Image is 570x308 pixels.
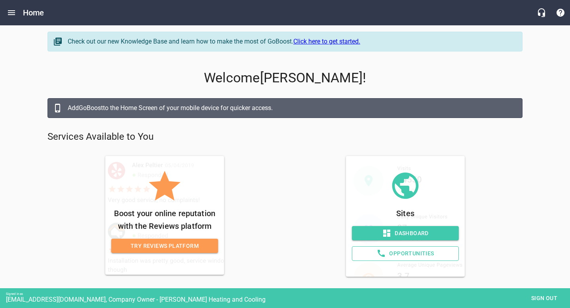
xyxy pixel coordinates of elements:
h6: Home [23,6,44,19]
p: Boost your online reputation with the Reviews platform [111,207,218,232]
a: Click here to get started. [293,38,360,45]
button: Live Chat [532,3,551,22]
div: Check out our new Knowledge Base and learn how to make the most of GoBoost. [68,37,514,46]
div: Signed in as [6,292,570,296]
div: [EMAIL_ADDRESS][DOMAIN_NAME], Company Owner - [PERSON_NAME] Heating and Cooling [6,296,570,303]
span: Opportunities [359,249,452,259]
div: Add GoBoost to the Home Screen of your mobile device for quicker access. [68,103,514,113]
a: Try Reviews Platform [111,239,218,253]
p: Sites [352,207,459,220]
span: Try Reviews Platform [118,241,212,251]
button: Support Portal [551,3,570,22]
a: AddGoBoostto the Home Screen of your mobile device for quicker access. [47,98,522,118]
p: Welcome [PERSON_NAME] ! [47,70,522,86]
button: Open drawer [2,3,21,22]
a: Opportunities [352,246,459,261]
a: Dashboard [352,226,459,241]
p: Services Available to You [47,131,522,143]
span: Dashboard [358,228,452,238]
span: Sign out [528,293,561,303]
button: Sign out [524,291,564,306]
